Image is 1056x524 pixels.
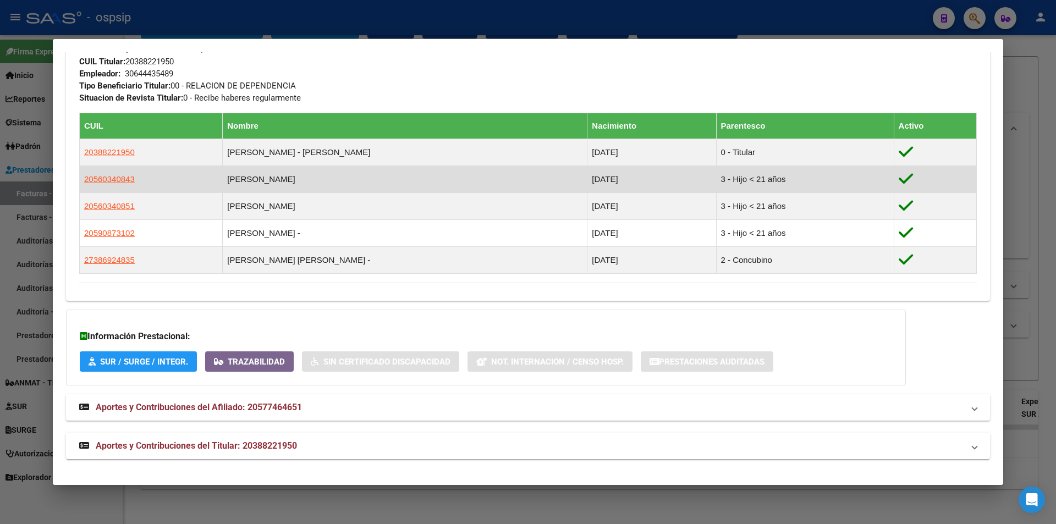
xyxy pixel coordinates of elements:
[125,68,173,80] div: 30644435489
[79,45,151,54] strong: Gerenciador / Plan:
[84,201,135,211] span: 20560340851
[491,357,624,367] span: Not. Internacion / Censo Hosp.
[587,139,716,166] td: [DATE]
[79,45,237,54] span: A01 - OSPSIP / Sin Plan
[587,166,716,192] td: [DATE]
[205,351,294,372] button: Trazabilidad
[641,351,773,372] button: Prestaciones Auditadas
[84,255,135,264] span: 27386924835
[84,228,135,238] span: 20590873102
[716,113,894,139] th: Parentesco
[223,166,587,192] td: [PERSON_NAME]
[84,174,135,184] span: 20560340843
[587,246,716,273] td: [DATE]
[223,246,587,273] td: [PERSON_NAME] [PERSON_NAME] -
[716,192,894,219] td: 3 - Hijo < 21 años
[223,219,587,246] td: [PERSON_NAME] -
[223,192,587,219] td: [PERSON_NAME]
[223,113,587,139] th: Nombre
[79,93,183,103] strong: Situacion de Revista Titular:
[84,147,135,157] span: 20388221950
[80,113,223,139] th: CUIL
[1019,487,1045,513] div: Open Intercom Messenger
[79,93,301,103] span: 0 - Recibe haberes regularmente
[223,139,587,166] td: [PERSON_NAME] - [PERSON_NAME]
[468,351,632,372] button: Not. Internacion / Censo Hosp.
[66,433,990,459] mat-expansion-panel-header: Aportes y Contribuciones del Titular: 20388221950
[587,219,716,246] td: [DATE]
[80,351,197,372] button: SUR / SURGE / INTEGR.
[587,192,716,219] td: [DATE]
[302,351,459,372] button: Sin Certificado Discapacidad
[323,357,450,367] span: Sin Certificado Discapacidad
[79,57,174,67] span: 20388221950
[66,394,990,421] mat-expansion-panel-header: Aportes y Contribuciones del Afiliado: 20577464651
[716,219,894,246] td: 3 - Hijo < 21 años
[659,357,765,367] span: Prestaciones Auditadas
[587,113,716,139] th: Nacimiento
[79,57,125,67] strong: CUIL Titular:
[100,357,188,367] span: SUR / SURGE / INTEGR.
[96,402,302,412] span: Aportes y Contribuciones del Afiliado: 20577464651
[716,139,894,166] td: 0 - Titular
[228,357,285,367] span: Trazabilidad
[96,440,297,451] span: Aportes y Contribuciones del Titular: 20388221950
[80,330,892,343] h3: Información Prestacional:
[79,81,170,91] strong: Tipo Beneficiario Titular:
[716,166,894,192] td: 3 - Hijo < 21 años
[716,246,894,273] td: 2 - Concubino
[79,81,296,91] span: 00 - RELACION DE DEPENDENCIA
[79,69,120,79] strong: Empleador:
[894,113,976,139] th: Activo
